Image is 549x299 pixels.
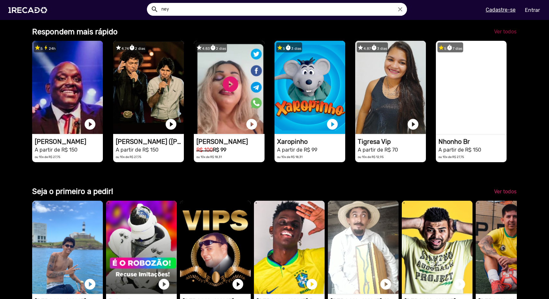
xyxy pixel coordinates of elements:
[358,147,398,153] small: A partir de R$ 70
[402,201,473,294] video: 1RECADO vídeos dedicados para fãs e empresas
[151,5,158,13] mat-icon: Example home icon
[476,201,546,294] video: 1RECADO vídeos dedicados para fãs e empresas
[355,41,426,134] video: 1RECADO vídeos dedicados para fãs e empresas
[32,41,103,134] video: 1RECADO vídeos dedicados para fãs e empresas
[305,278,318,291] a: play_circle_filled
[180,201,251,294] video: 1RECADO vídeos dedicados para fãs e empresas
[486,7,516,13] u: Cadastre-se
[358,155,384,159] small: ou 10x de R$ 12,95
[407,118,419,131] a: play_circle_filled
[277,155,302,159] small: ou 10x de R$ 18,31
[277,147,317,153] small: A partir de R$ 99
[194,41,265,134] video: 1RECADO vídeos dedicados para fãs e empresas
[274,41,345,134] video: 1RECADO vídeos dedicados para fãs e empresas
[436,41,507,134] video: 1RECADO vídeos dedicados para fãs e empresas
[116,155,141,159] small: ou 10x de R$ 27,75
[438,138,507,145] h1: Nhonho Br
[277,138,345,145] h1: Xaropinho
[148,3,160,14] button: Example home icon
[379,278,392,291] a: play_circle_filled
[438,147,481,153] small: A partir de R$ 150
[487,118,500,131] a: play_circle_filled
[358,138,426,145] h1: Tigresa Vip
[397,6,404,13] i: close
[494,29,517,35] span: Ver todos
[106,201,177,294] video: 1RECADO vídeos dedicados para fãs e empresas
[196,138,265,145] h1: [PERSON_NAME]
[438,155,464,159] small: ou 10x de R$ 27,75
[196,155,222,159] small: ou 10x de R$ 18,31
[32,27,118,36] b: Respondem mais rápido
[245,118,258,131] a: play_circle_filled
[521,4,544,16] a: Entrar
[35,155,60,159] small: ou 10x de R$ 27,75
[35,147,77,153] small: A partir de R$ 150
[84,278,96,291] a: play_circle_filled
[157,278,170,291] a: play_circle_filled
[453,278,466,291] a: play_circle_filled
[113,41,184,134] video: 1RECADO vídeos dedicados para fãs e empresas
[165,118,177,131] a: play_circle_filled
[196,147,213,153] small: R$ 100
[35,138,103,145] h1: [PERSON_NAME]
[254,201,325,294] video: 1RECADO vídeos dedicados para fãs e empresas
[116,147,158,153] small: A partir de R$ 150
[157,3,407,16] input: Pesquisar...
[328,201,399,294] video: 1RECADO vídeos dedicados para fãs e empresas
[494,189,517,195] span: Ver todos
[231,278,244,291] a: play_circle_filled
[213,147,226,153] b: R$ 99
[84,118,96,131] a: play_circle_filled
[326,118,339,131] a: play_circle_filled
[32,187,113,196] b: Seja o primeiro a pedir!
[32,201,103,294] video: 1RECADO vídeos dedicados para fãs e empresas
[116,138,184,145] h1: [PERSON_NAME] ([PERSON_NAME] & [PERSON_NAME])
